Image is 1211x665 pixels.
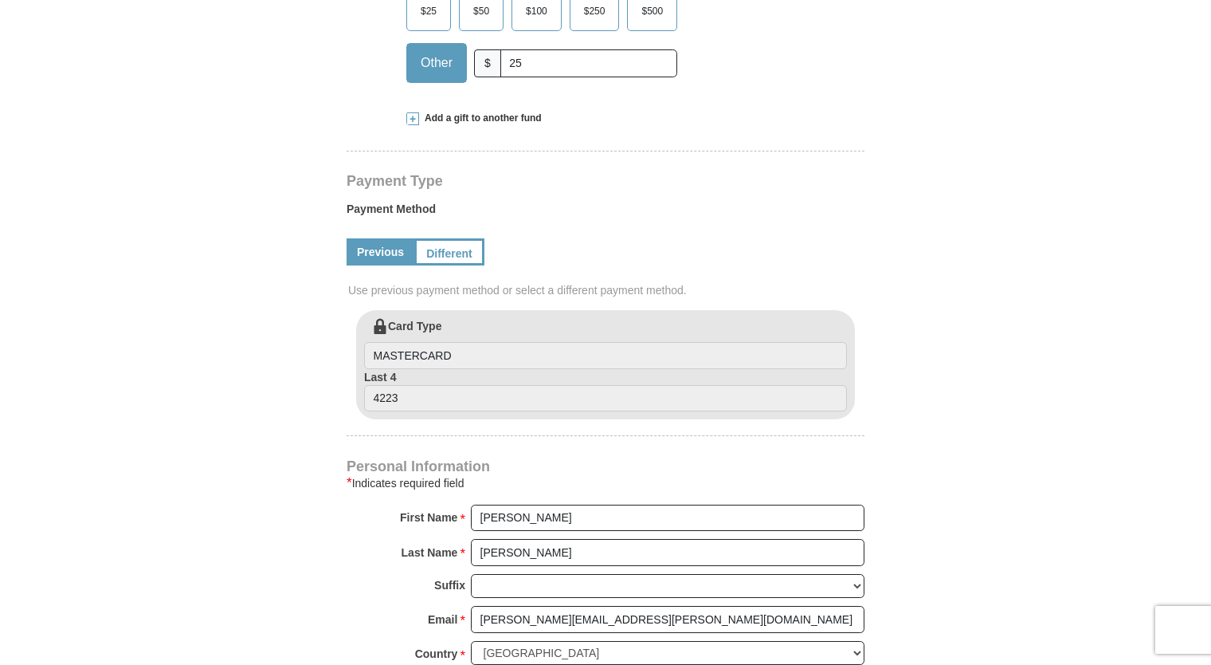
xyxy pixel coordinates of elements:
div: Indicates required field [347,474,864,493]
input: Other Amount [500,49,677,77]
input: Card Type [364,342,847,369]
label: Card Type [364,318,847,369]
span: Add a gift to another fund [419,112,542,125]
span: Other [413,51,460,75]
strong: Country [415,643,458,665]
strong: Suffix [434,574,465,596]
h4: Personal Information [347,460,864,473]
h4: Payment Type [347,175,864,187]
span: Use previous payment method or select a different payment method. [348,282,866,298]
strong: Last Name [402,541,458,564]
strong: Email [428,608,457,631]
label: Payment Method [347,201,864,225]
label: Last 4 [364,369,847,412]
a: Different [414,238,484,266]
input: Last 4 [364,385,847,412]
span: $ [474,49,501,77]
strong: First Name [400,506,457,529]
a: Previous [347,238,414,266]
